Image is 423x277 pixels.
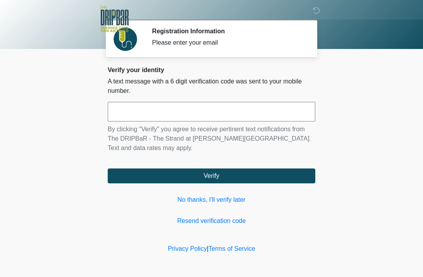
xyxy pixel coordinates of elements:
p: By clicking "Verify" you agree to receive pertinent text notifications from The DRIPBaR - The Str... [108,125,315,153]
a: Terms of Service [208,245,255,252]
a: Privacy Policy [168,245,207,252]
div: Please enter your email [152,38,304,47]
a: No thanks, I'll verify later [108,195,315,205]
button: Verify [108,168,315,183]
h2: Verify your identity [108,66,315,74]
a: | [207,245,208,252]
img: Agent Avatar [114,27,137,51]
p: A text message with a 6 digit verification code was sent to your mobile number. [108,77,315,96]
a: Resend verification code [108,216,315,226]
img: The DRIPBaR - The Strand at Huebner Oaks Logo [100,6,129,32]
